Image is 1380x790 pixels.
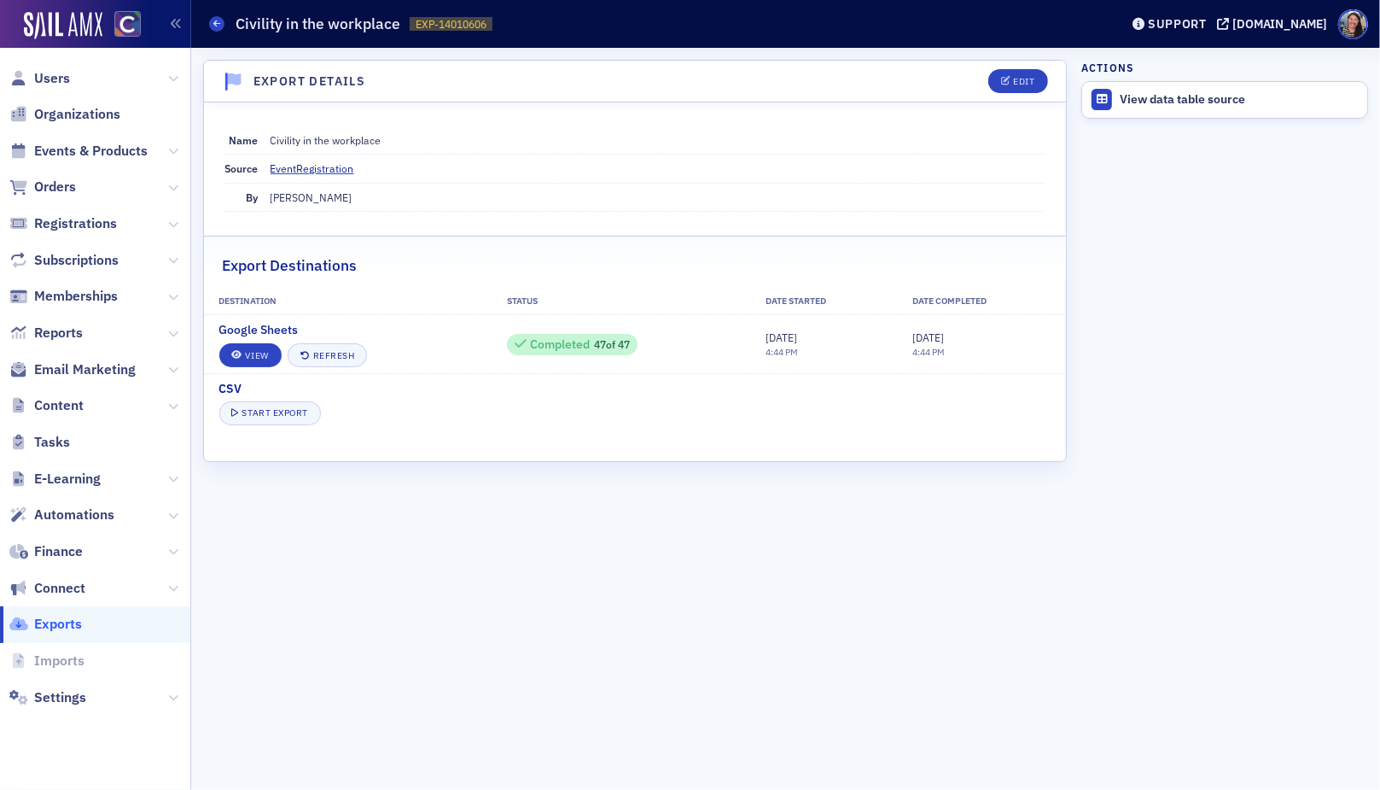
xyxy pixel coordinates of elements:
[9,360,136,379] a: Email Marketing
[225,161,259,175] span: Source
[766,346,798,358] time: 4:44 PM
[34,214,117,233] span: Registrations
[1217,18,1334,30] button: [DOMAIN_NAME]
[34,433,70,452] span: Tasks
[34,542,83,561] span: Finance
[515,336,630,352] div: 47 of 47
[751,289,897,314] th: Date Started
[219,343,282,367] a: View
[9,615,82,634] a: Exports
[1232,16,1328,32] div: [DOMAIN_NAME]
[9,142,148,161] a: Events & Products
[9,688,86,707] a: Settings
[9,506,114,524] a: Automations
[271,161,367,176] a: EventRegistration
[9,396,84,415] a: Content
[222,255,357,277] h2: Export Destinations
[1120,92,1359,108] div: View data table source
[988,69,1047,93] button: Edit
[24,12,102,39] img: SailAMX
[9,69,70,88] a: Users
[102,11,141,40] a: View Homepage
[912,331,944,344] span: [DATE]
[253,73,366,91] h4: Export Details
[9,324,83,342] a: Reports
[912,346,945,358] time: 4:44 PM
[416,17,486,32] span: EXP-14010606
[9,470,101,489] a: E-Learning
[219,380,242,398] span: CSV
[34,324,83,342] span: Reports
[236,14,401,34] h1: Civility in the workplace
[34,178,76,196] span: Orders
[271,126,1045,154] dd: Civility in the workplace
[1081,60,1134,75] h4: Actions
[247,190,259,204] span: By
[1338,9,1368,39] span: Profile
[34,69,70,88] span: Users
[766,331,797,344] span: [DATE]
[9,251,119,270] a: Subscriptions
[34,506,114,524] span: Automations
[9,433,70,452] a: Tasks
[9,214,117,233] a: Registrations
[34,251,119,270] span: Subscriptions
[34,688,86,707] span: Settings
[492,289,751,314] th: Status
[271,184,1045,211] dd: [PERSON_NAME]
[897,289,1065,314] th: Date Completed
[507,334,638,355] div: 47 / 47 Rows
[530,340,590,349] div: Completed
[34,652,84,670] span: Imports
[288,343,368,367] button: Refresh
[34,579,85,598] span: Connect
[34,615,82,634] span: Exports
[34,360,136,379] span: Email Marketing
[34,287,118,306] span: Memberships
[34,142,148,161] span: Events & Products
[9,287,118,306] a: Memberships
[34,105,120,124] span: Organizations
[9,652,84,670] a: Imports
[34,470,101,489] span: E-Learning
[1013,77,1034,86] div: Edit
[1148,16,1207,32] div: Support
[9,105,120,124] a: Organizations
[204,289,492,314] th: Destination
[9,178,76,196] a: Orders
[219,401,321,425] button: Start Export
[219,321,299,339] span: Google Sheets
[9,579,85,598] a: Connect
[34,396,84,415] span: Content
[114,11,141,38] img: SailAMX
[1082,82,1367,118] a: View data table source
[9,542,83,561] a: Finance
[230,133,259,147] span: Name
